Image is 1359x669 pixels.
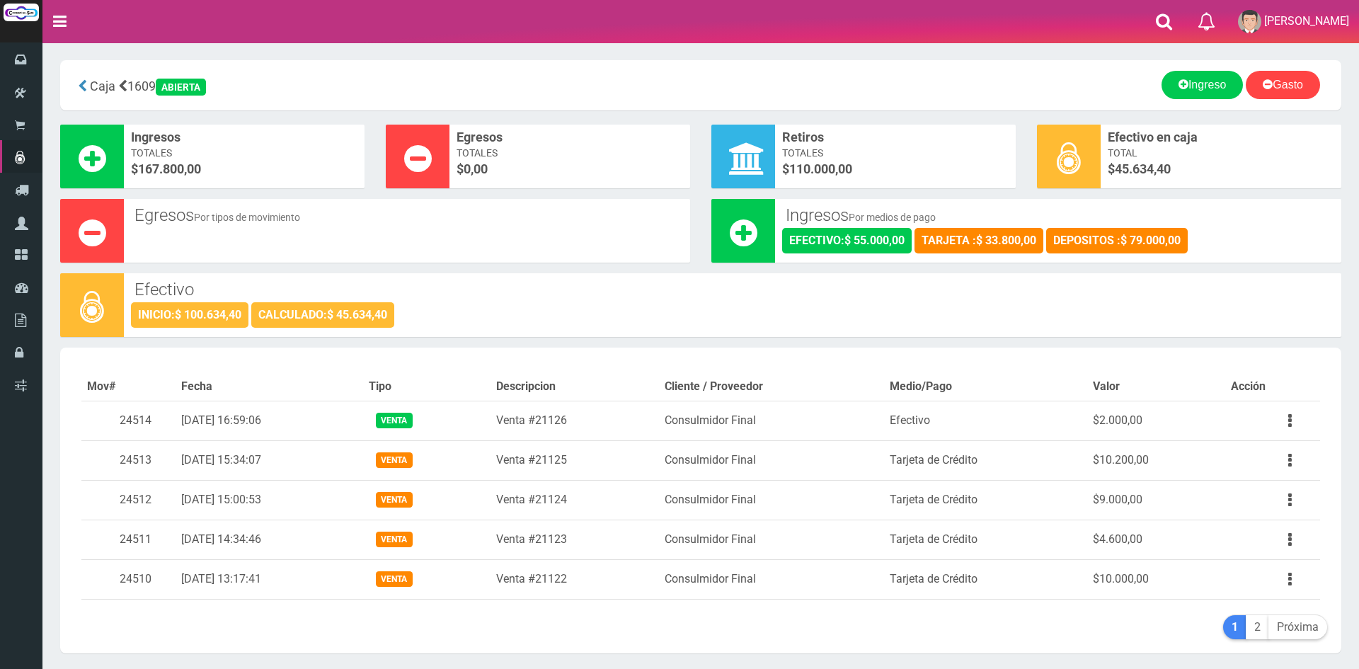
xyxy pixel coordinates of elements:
[1087,559,1225,599] td: $10.000,00
[1087,480,1225,520] td: $9.000,00
[90,79,115,93] span: Caja
[327,308,387,321] strong: $ 45.634,40
[363,373,490,401] th: Tipo
[1246,615,1269,640] a: 2
[491,373,659,401] th: Descripcion
[131,160,357,178] span: $
[175,308,241,321] strong: $ 100.634,40
[1087,373,1225,401] th: Valor
[81,440,176,480] td: 24513
[884,373,1087,401] th: Medio/Pago
[1232,620,1238,634] b: 1
[914,228,1043,253] div: TARJETA :
[659,401,884,440] td: Consulmidor Final
[1115,161,1171,176] span: 45.634,40
[884,440,1087,480] td: Tarjeta de Crédito
[81,373,176,401] th: Mov#
[457,128,683,147] span: Egresos
[81,520,176,559] td: 24511
[81,480,176,520] td: 24512
[176,401,363,440] td: [DATE] 16:59:06
[1268,615,1327,640] a: Próxima
[1120,234,1181,247] strong: $ 79.000,00
[1046,228,1188,253] div: DEPOSITOS :
[786,206,1331,224] h3: Ingresos
[1087,440,1225,480] td: $10.200,00
[782,228,912,253] div: EFECTIVO:
[464,161,488,176] font: 0,00
[491,401,659,440] td: Venta #21126
[176,440,363,480] td: [DATE] 15:34:07
[491,520,659,559] td: Venta #21123
[1087,520,1225,559] td: $4.600,00
[376,571,412,586] span: Venta
[491,440,659,480] td: Venta #21125
[1238,10,1261,33] img: User Image
[1108,128,1334,147] span: Efectivo en caja
[176,373,363,401] th: Fecha
[376,413,412,428] span: Venta
[1225,373,1320,401] th: Acción
[976,234,1036,247] strong: $ 33.800,00
[884,559,1087,599] td: Tarjeta de Crédito
[194,212,300,223] small: Por tipos de movimiento
[884,520,1087,559] td: Tarjeta de Crédito
[659,373,884,401] th: Cliente / Proveedor
[1108,146,1334,160] span: Total
[849,212,936,223] small: Por medios de pago
[1246,71,1320,99] a: Gasto
[659,480,884,520] td: Consulmidor Final
[376,532,412,547] span: Venta
[81,401,176,440] td: 24514
[789,161,852,176] font: 110.000,00
[176,480,363,520] td: [DATE] 15:00:53
[659,440,884,480] td: Consulmidor Final
[782,160,1009,178] span: $
[1162,71,1243,99] a: Ingreso
[782,128,1009,147] span: Retiros
[844,234,905,247] strong: $ 55.000,00
[376,452,412,467] span: Venta
[251,302,394,328] div: CALCULADO:
[659,520,884,559] td: Consulmidor Final
[884,480,1087,520] td: Tarjeta de Crédito
[131,146,357,160] span: Totales
[457,146,683,160] span: Totales
[138,161,201,176] font: 167.800,00
[1264,14,1349,28] span: [PERSON_NAME]
[491,480,659,520] td: Venta #21124
[134,206,679,224] h3: Egresos
[491,559,659,599] td: Venta #21122
[131,128,357,147] span: Ingresos
[376,492,412,507] span: Venta
[176,559,363,599] td: [DATE] 13:17:41
[81,559,176,599] td: 24510
[1108,160,1334,178] span: $
[4,4,39,21] img: Logo grande
[176,520,363,559] td: [DATE] 14:34:46
[659,559,884,599] td: Consulmidor Final
[71,71,491,100] div: 1609
[1087,401,1225,440] td: $2.000,00
[156,79,206,96] div: ABIERTA
[782,146,1009,160] span: Totales
[131,302,248,328] div: INICIO:
[134,280,1331,299] h3: Efectivo
[884,401,1087,440] td: Efectivo
[457,160,683,178] span: $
